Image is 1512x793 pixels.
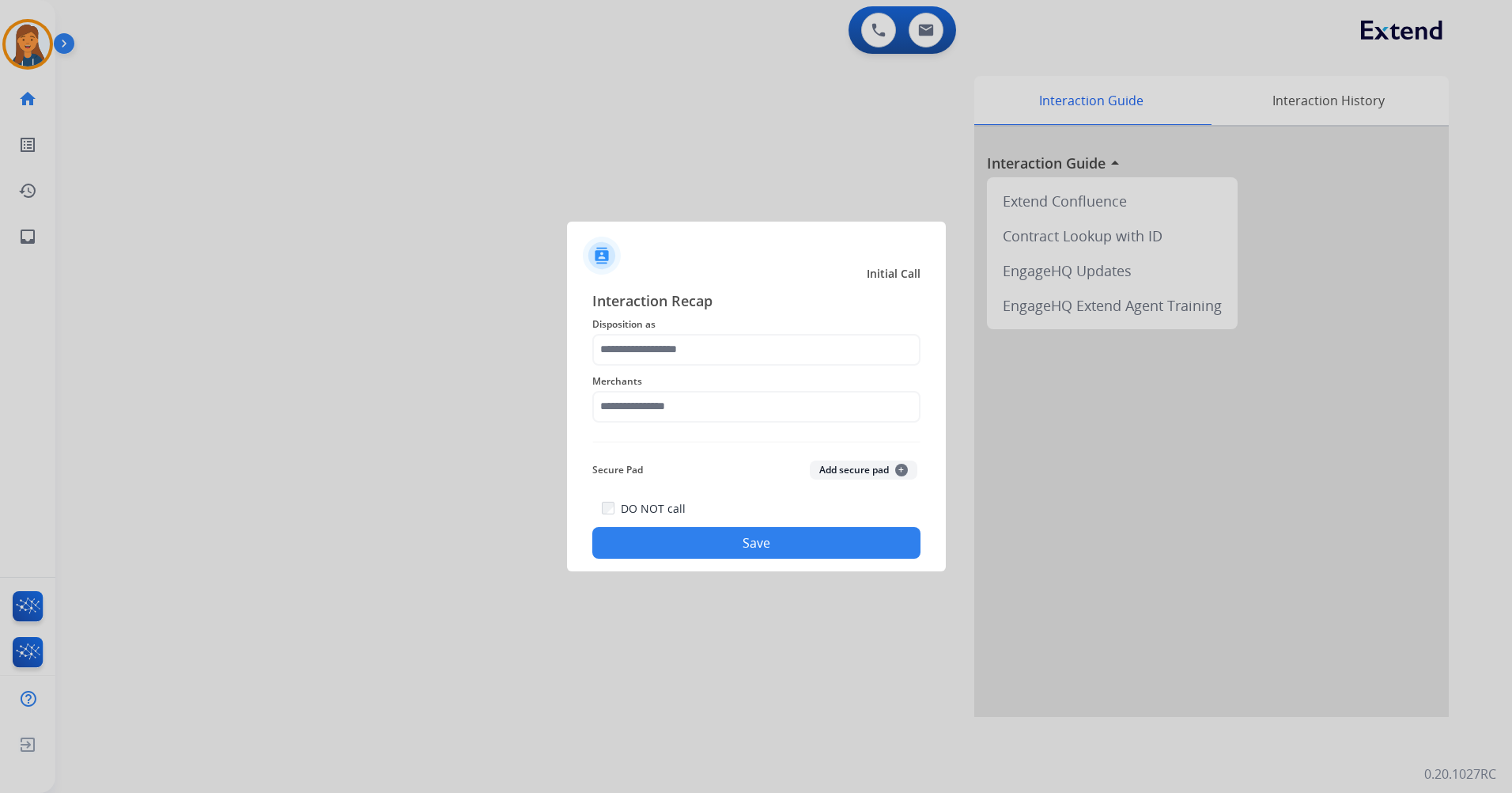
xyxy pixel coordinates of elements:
span: + [895,464,908,476]
span: Interaction Recap [592,290,920,315]
button: Add secure pad+ [810,461,917,480]
label: DO NOT call [621,501,686,517]
img: contactIcon [583,237,621,275]
p: 0.20.1027RC [1424,765,1496,784]
span: Merchants [592,372,920,391]
span: Initial Call [867,266,920,282]
span: Secure Pad [592,461,643,480]
span: Disposition as [592,315,920,334]
button: Save [592,527,920,559]
img: contact-recap-line.svg [592,442,920,442]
